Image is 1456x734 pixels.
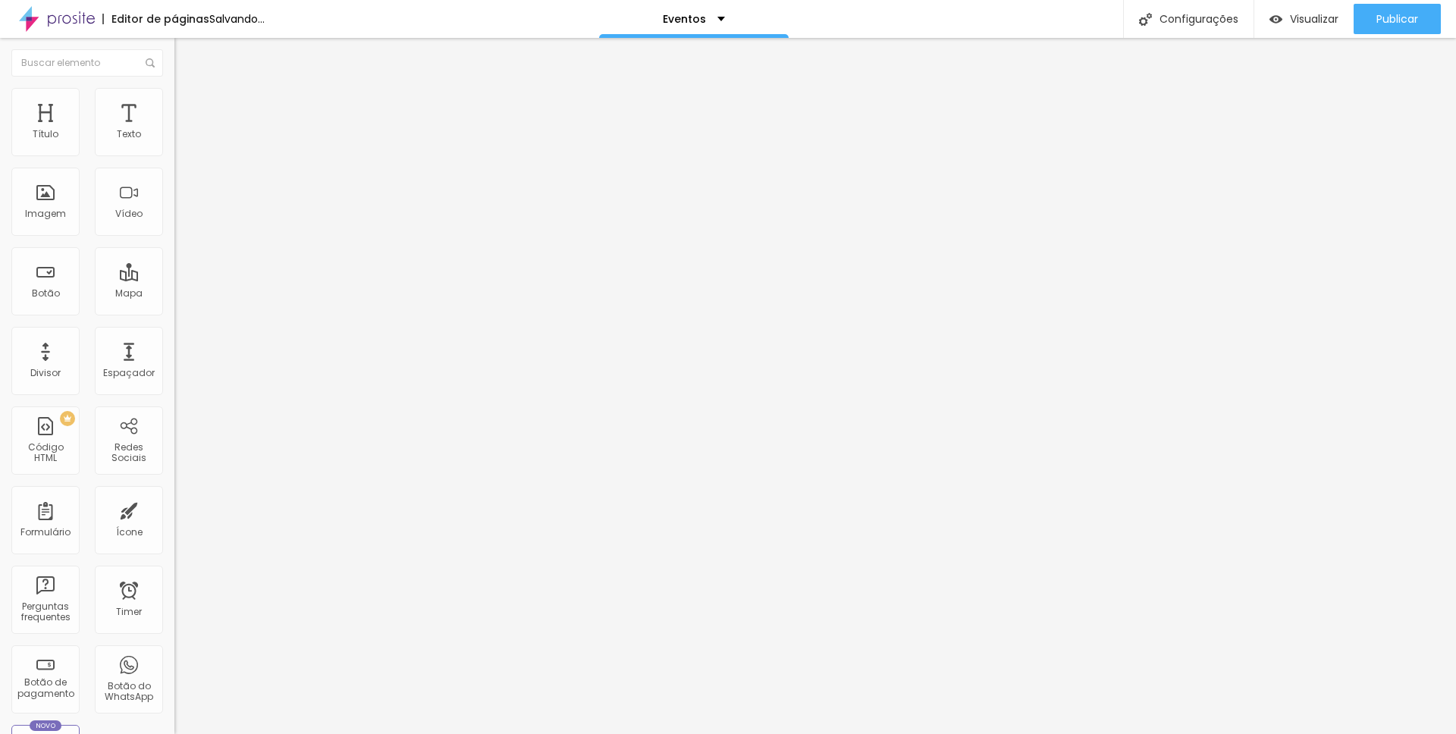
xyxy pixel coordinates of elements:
[115,288,143,299] div: Mapa
[15,677,75,699] div: Botão de pagamento
[99,681,158,703] div: Botão do WhatsApp
[209,14,265,24] div: Salvando...
[1254,4,1354,34] button: Visualizar
[25,209,66,219] div: Imagem
[99,442,158,464] div: Redes Sociais
[15,601,75,623] div: Perguntas frequentes
[116,607,142,617] div: Timer
[1269,13,1282,26] img: view-1.svg
[103,368,155,378] div: Espaçador
[1290,13,1338,25] span: Visualizar
[663,14,706,24] p: Eventos
[174,38,1456,734] iframe: Editor
[11,49,163,77] input: Buscar elemento
[115,209,143,219] div: Vídeo
[30,720,62,731] div: Novo
[1139,13,1152,26] img: Icone
[146,58,155,67] img: Icone
[30,368,61,378] div: Divisor
[116,527,143,538] div: Ícone
[1376,13,1418,25] span: Publicar
[102,14,209,24] div: Editor de páginas
[117,129,141,140] div: Texto
[32,288,60,299] div: Botão
[20,527,71,538] div: Formulário
[15,442,75,464] div: Código HTML
[1354,4,1441,34] button: Publicar
[33,129,58,140] div: Título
